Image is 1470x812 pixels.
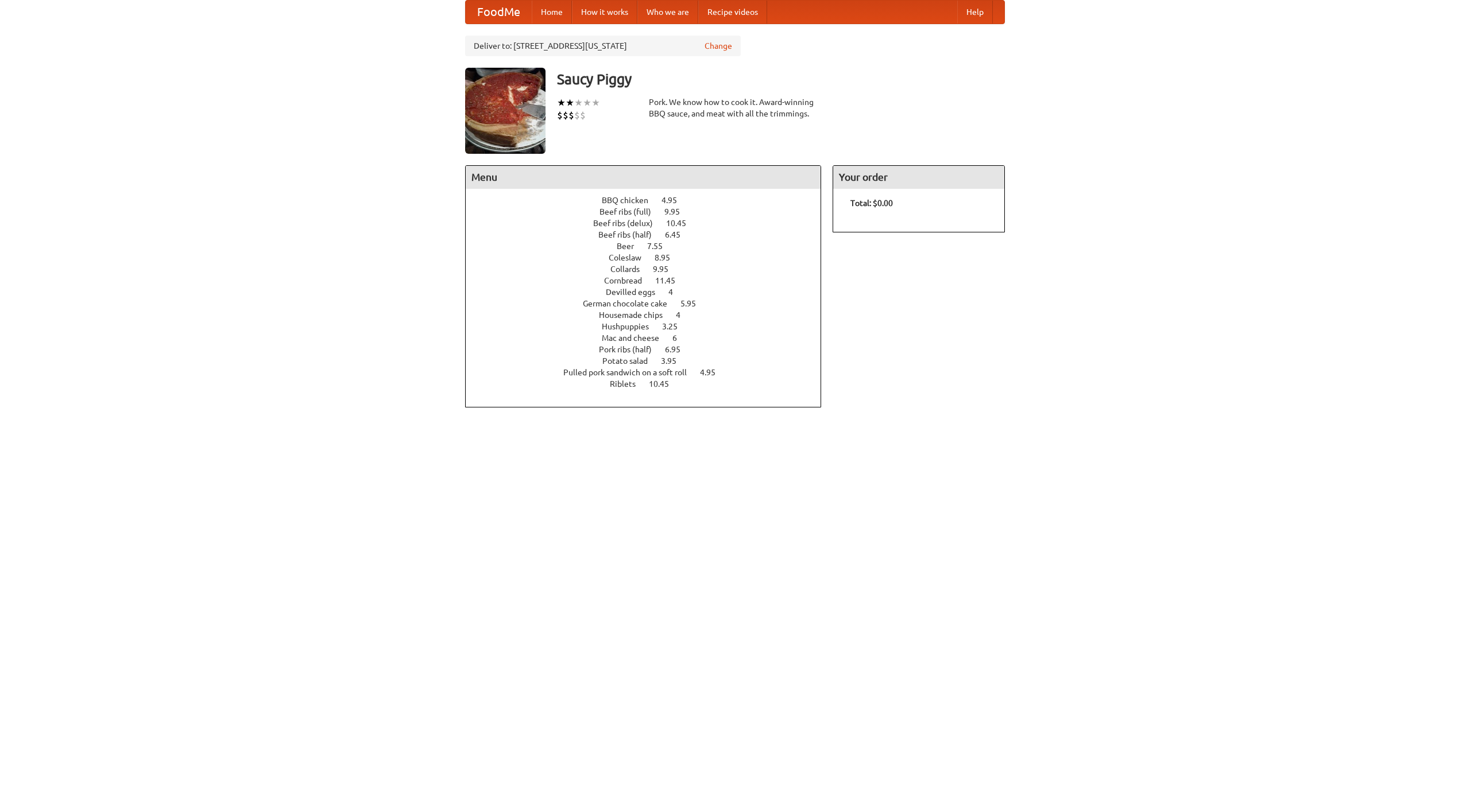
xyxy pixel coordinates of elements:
span: 4.95 [661,196,688,205]
li: $ [580,109,586,122]
a: Collards 9.95 [610,265,690,274]
a: Pork ribs (half) 6.95 [599,345,702,354]
span: BBQ chicken [602,196,660,205]
li: ★ [574,96,583,109]
li: $ [574,109,580,122]
span: Cornbread [604,276,653,285]
img: angular.jpg [465,68,546,154]
a: Who we are [637,1,698,24]
li: ★ [583,96,591,109]
a: Beef ribs (full) 9.95 [599,207,701,216]
span: 11.45 [655,276,687,285]
span: Coleslaw [609,253,653,262]
span: Riblets [610,379,647,388]
span: Devilled eggs [606,287,667,297]
li: $ [557,109,563,122]
a: Help [957,1,993,24]
a: Cornbread 11.45 [604,276,697,285]
a: Devilled eggs 4 [606,287,694,297]
a: Housemade chips 4 [599,310,702,320]
span: Hushpuppies [602,322,660,331]
span: Pork ribs (half) [599,345,663,354]
span: Pulled pork sandwich on a soft roll [563,368,698,377]
div: Deliver to: [STREET_ADDRESS][US_STATE] [465,36,741,56]
li: $ [563,109,568,122]
a: FoodMe [466,1,532,24]
span: 4.95 [700,368,727,377]
h3: Saucy Piggy [557,68,1005,91]
a: Mac and cheese 6 [602,333,698,343]
span: Housemade chips [599,310,674,320]
span: 3.25 [662,322,689,331]
a: Pulled pork sandwich on a soft roll 4.95 [563,368,737,377]
span: Collards [610,265,651,274]
a: Hushpuppies 3.25 [602,322,699,331]
span: 7.55 [647,242,674,251]
span: 8.95 [655,253,682,262]
a: Potato salad 3.95 [602,356,698,366]
span: 9.95 [664,207,691,216]
li: ★ [566,96,574,109]
a: Recipe videos [698,1,767,24]
span: German chocolate cake [583,299,679,308]
span: 10.45 [666,219,698,228]
div: Pork. We know how to cook it. Award-winning BBQ sauce, and meat with all the trimmings. [649,96,821,119]
span: 4 [676,310,692,320]
a: Change [705,40,732,52]
h4: Your order [833,166,1004,189]
span: Mac and cheese [602,333,671,343]
span: 3.95 [661,356,688,366]
li: ★ [591,96,600,109]
li: $ [568,109,574,122]
a: BBQ chicken 4.95 [602,196,698,205]
b: Total: $0.00 [850,199,893,208]
li: ★ [557,96,566,109]
span: 9.95 [653,265,680,274]
span: 6.95 [665,345,692,354]
a: How it works [572,1,637,24]
a: Riblets 10.45 [610,379,690,388]
span: Beef ribs (half) [598,230,663,239]
span: Potato salad [602,356,659,366]
span: 6.45 [665,230,692,239]
span: 4 [668,287,684,297]
span: 10.45 [649,379,680,388]
a: Coleslaw 8.95 [609,253,691,262]
a: Beef ribs (delux) 10.45 [593,219,707,228]
span: Beef ribs (delux) [593,219,664,228]
h4: Menu [466,166,821,189]
a: Home [532,1,572,24]
a: Beer 7.55 [617,242,684,251]
span: Beef ribs (full) [599,207,663,216]
span: Beer [617,242,645,251]
a: Beef ribs (half) 6.45 [598,230,702,239]
span: 6 [672,333,688,343]
span: 5.95 [680,299,707,308]
a: German chocolate cake 5.95 [583,299,717,308]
